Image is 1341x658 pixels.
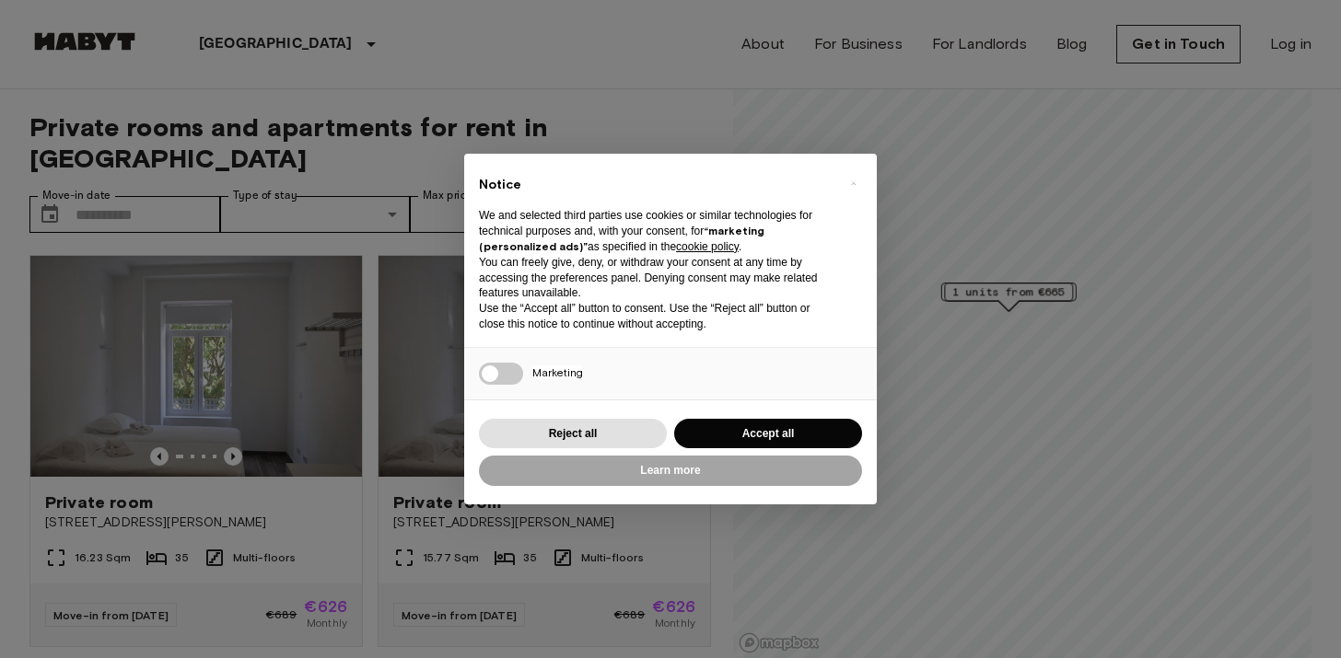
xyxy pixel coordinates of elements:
[838,168,868,198] button: Close this notice
[479,301,833,332] p: Use the “Accept all” button to consent. Use the “Reject all” button or close this notice to conti...
[479,208,833,254] p: We and selected third parties use cookies or similar technologies for technical purposes and, wit...
[479,255,833,301] p: You can freely give, deny, or withdraw your consent at any time by accessing the preferences pane...
[676,240,739,253] a: cookie policy
[479,456,862,486] button: Learn more
[850,172,857,194] span: ×
[479,419,667,449] button: Reject all
[674,419,862,449] button: Accept all
[479,224,764,253] strong: “marketing (personalized ads)”
[479,176,833,194] h2: Notice
[532,365,583,379] span: Marketing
